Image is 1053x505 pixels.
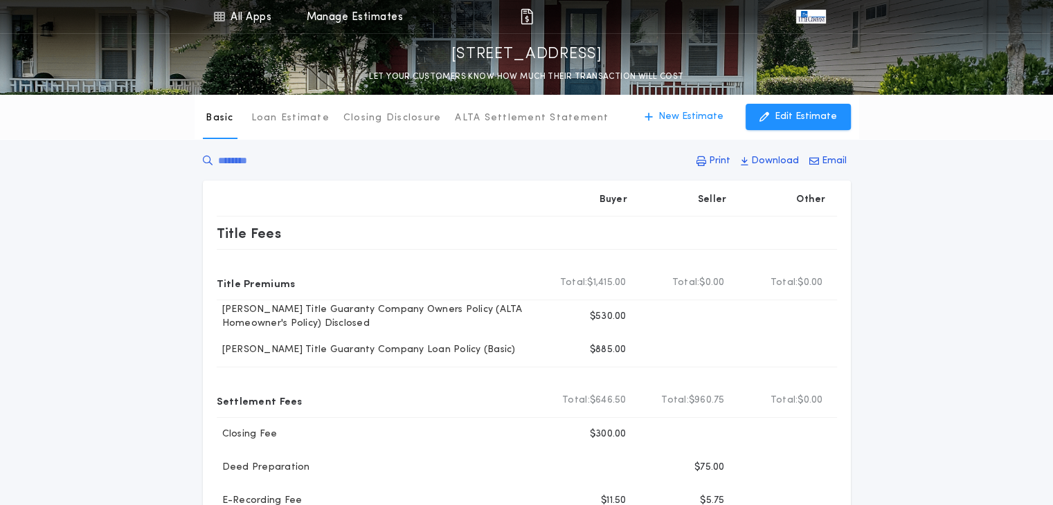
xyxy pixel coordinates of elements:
[694,461,725,475] p: $75.00
[798,276,822,290] span: $0.00
[217,222,282,244] p: Title Fees
[590,310,627,324] p: $530.00
[217,428,278,441] p: Closing Fee
[775,110,837,124] p: Edit Estimate
[251,111,330,125] p: Loan Estimate
[771,394,798,407] b: Total:
[217,343,516,357] p: [PERSON_NAME] Title Guaranty Company Loan Policy (Basic)
[217,303,539,331] p: [PERSON_NAME] Title Guaranty Company Owners Policy (ALTA Homeowner's Policy) Disclosed
[751,154,799,168] p: Download
[451,44,602,66] p: [STREET_ADDRESS]
[369,70,683,84] p: LET YOUR CUSTOMERS KNOW HOW MUCH THEIR TRANSACTION WILL COST
[590,343,627,357] p: $885.00
[798,394,822,407] span: $0.00
[709,154,730,168] p: Print
[699,276,724,290] span: $0.00
[590,428,627,441] p: $300.00
[689,394,725,407] span: $960.75
[560,276,588,290] b: Total:
[519,8,535,25] img: img
[737,149,803,174] button: Download
[343,111,442,125] p: Closing Disclosure
[206,111,233,125] p: Basic
[590,394,627,407] span: $646.50
[217,461,310,475] p: Deed Preparation
[672,276,700,290] b: Total:
[661,394,689,407] b: Total:
[631,104,737,130] button: New Estimate
[746,104,851,130] button: Edit Estimate
[698,193,727,207] p: Seller
[796,10,825,24] img: vs-icon
[600,193,627,207] p: Buyer
[822,154,847,168] p: Email
[771,276,798,290] b: Total:
[692,149,735,174] button: Print
[658,110,723,124] p: New Estimate
[217,272,296,294] p: Title Premiums
[455,111,609,125] p: ALTA Settlement Statement
[587,276,626,290] span: $1,415.00
[217,389,303,412] p: Settlement Fees
[562,394,590,407] b: Total:
[796,193,825,207] p: Other
[805,149,851,174] button: Email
